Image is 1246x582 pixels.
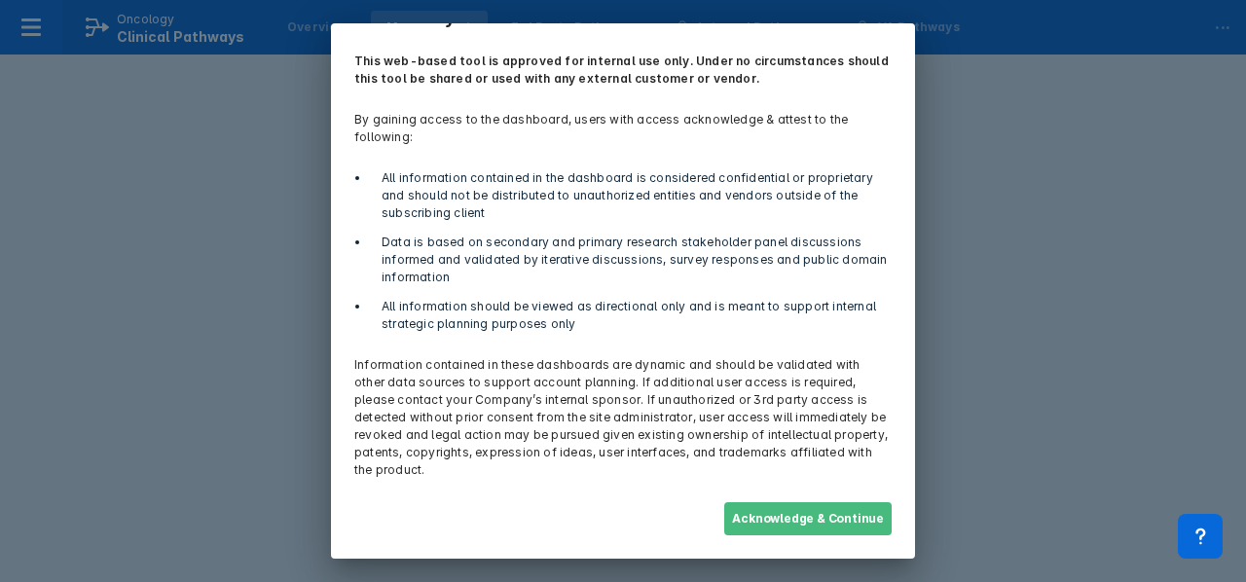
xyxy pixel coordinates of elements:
li: Data is based on secondary and primary research stakeholder panel discussions informed and valida... [370,234,892,286]
p: This web-based tool is approved for internal use only. Under no circumstances should this tool be... [343,41,903,99]
p: By gaining access to the dashboard, users with access acknowledge & attest to the following: [343,99,903,158]
div: Contact Support [1178,514,1223,559]
p: Information contained in these dashboards are dynamic and should be validated with other data sou... [343,345,903,491]
li: All information should be viewed as directional only and is meant to support internal strategic p... [370,298,892,333]
button: Acknowledge & Continue [724,502,892,535]
li: All information contained in the dashboard is considered confidential or proprietary and should n... [370,169,892,222]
